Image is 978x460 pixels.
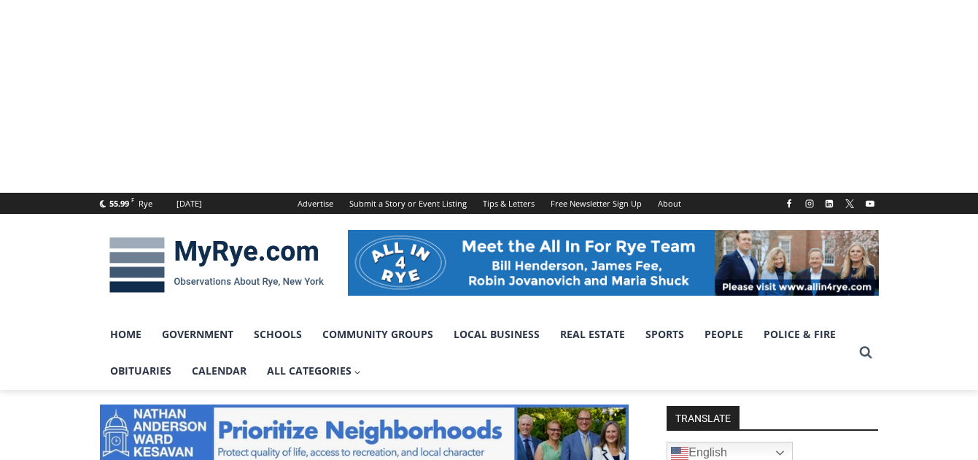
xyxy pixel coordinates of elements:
a: Instagram [801,195,818,212]
a: All Categories [257,353,372,389]
a: Free Newsletter Sign Up [543,193,650,214]
a: Home [100,316,152,353]
a: Schools [244,316,312,353]
button: View Search Form [853,340,879,366]
a: Real Estate [550,316,635,353]
a: Facebook [780,195,798,212]
img: MyRye.com [100,227,333,303]
a: Government [152,316,244,353]
a: X [841,195,858,212]
span: All Categories [267,363,362,379]
nav: Secondary Navigation [290,193,689,214]
a: YouTube [861,195,879,212]
img: All in for Rye [348,230,879,296]
span: 55.99 [109,198,129,209]
div: Rye [139,197,152,210]
a: Sports [635,316,694,353]
strong: TRANSLATE [667,406,740,429]
a: Linkedin [820,195,838,212]
a: Tips & Letters [475,193,543,214]
nav: Primary Navigation [100,316,853,390]
span: F [131,196,134,204]
a: People [694,316,753,353]
a: Community Groups [312,316,443,353]
a: Calendar [182,353,257,389]
a: About [650,193,689,214]
div: [DATE] [176,197,202,210]
a: Local Business [443,316,550,353]
a: Submit a Story or Event Listing [341,193,475,214]
a: Advertise [290,193,341,214]
a: Police & Fire [753,316,846,353]
a: Obituaries [100,353,182,389]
